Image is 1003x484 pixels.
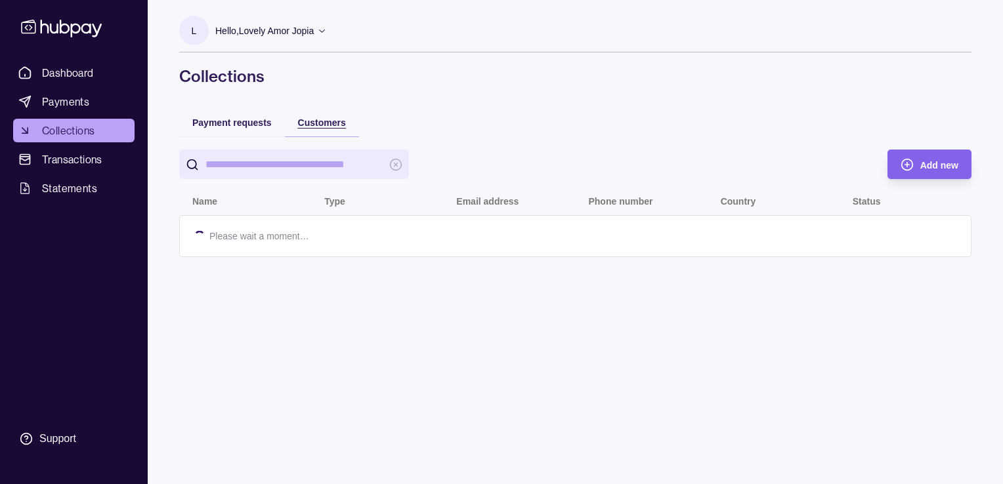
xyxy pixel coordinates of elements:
[39,432,76,446] div: Support
[42,180,97,196] span: Statements
[721,196,756,207] p: Country
[13,425,135,453] a: Support
[887,150,971,179] button: Add new
[42,94,89,110] span: Payments
[13,148,135,171] a: Transactions
[920,160,958,171] span: Add new
[456,196,519,207] p: Email address
[588,196,652,207] p: Phone number
[42,123,95,138] span: Collections
[324,196,345,207] p: Type
[179,66,971,87] h1: Collections
[13,61,135,85] a: Dashboard
[209,229,309,243] p: Please wait a moment…
[42,65,94,81] span: Dashboard
[853,196,881,207] p: Status
[13,119,135,142] a: Collections
[192,117,272,128] span: Payment requests
[13,176,135,200] a: Statements
[215,24,314,38] p: Hello, Lovely Amor Jopia
[205,150,383,179] input: search
[13,90,135,113] a: Payments
[298,117,346,128] span: Customers
[192,24,197,38] p: L
[42,151,102,167] span: Transactions
[192,196,217,207] p: Name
